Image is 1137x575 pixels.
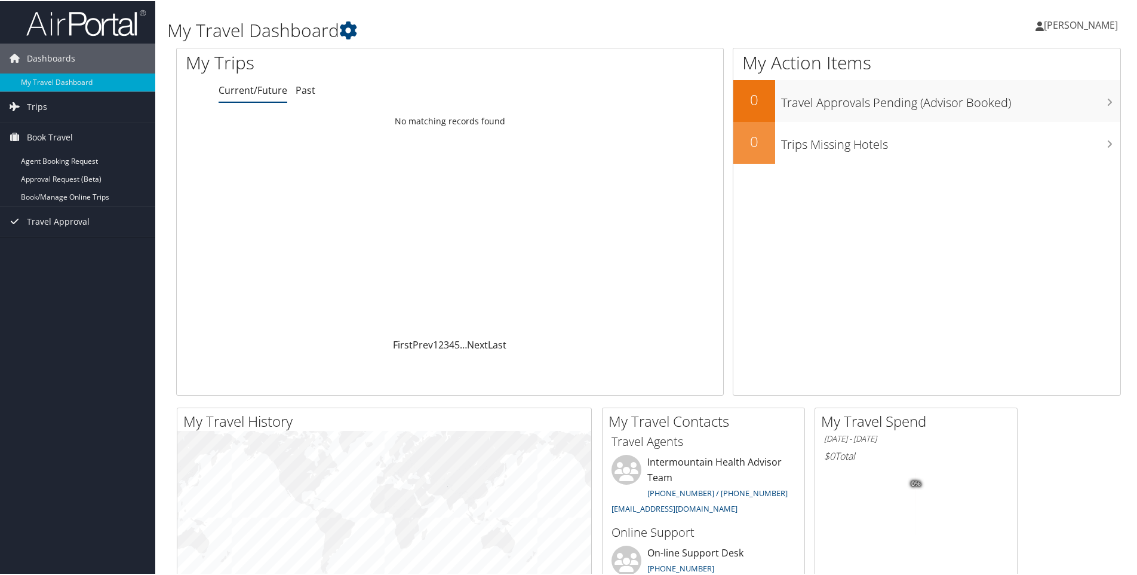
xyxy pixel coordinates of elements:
[219,82,287,96] a: Current/Future
[488,337,506,350] a: Last
[606,454,801,518] li: Intermountain Health Advisor Team
[824,448,1008,461] h6: Total
[824,432,1008,444] h6: [DATE] - [DATE]
[296,82,315,96] a: Past
[821,410,1017,430] h2: My Travel Spend
[609,410,804,430] h2: My Travel Contacts
[781,87,1120,110] h3: Travel Approvals Pending (Advisor Booked)
[183,410,591,430] h2: My Travel History
[393,337,413,350] a: First
[647,562,714,573] a: [PHONE_NUMBER]
[433,337,438,350] a: 1
[781,129,1120,152] h3: Trips Missing Hotels
[1035,6,1130,42] a: [PERSON_NAME]
[27,121,73,151] span: Book Travel
[27,206,90,235] span: Travel Approval
[911,479,921,487] tspan: 0%
[27,91,47,121] span: Trips
[444,337,449,350] a: 3
[454,337,460,350] a: 5
[186,49,487,74] h1: My Trips
[611,502,737,513] a: [EMAIL_ADDRESS][DOMAIN_NAME]
[733,121,1120,163] a: 0Trips Missing Hotels
[1044,17,1118,30] span: [PERSON_NAME]
[27,42,75,72] span: Dashboards
[26,8,146,36] img: airportal-logo.png
[460,337,467,350] span: …
[824,448,835,461] span: $0
[733,79,1120,121] a: 0Travel Approvals Pending (Advisor Booked)
[438,337,444,350] a: 2
[611,432,795,449] h3: Travel Agents
[733,130,775,151] h2: 0
[647,487,788,497] a: [PHONE_NUMBER] / [PHONE_NUMBER]
[177,109,723,131] td: No matching records found
[449,337,454,350] a: 4
[413,337,433,350] a: Prev
[167,17,809,42] h1: My Travel Dashboard
[611,523,795,540] h3: Online Support
[467,337,488,350] a: Next
[733,49,1120,74] h1: My Action Items
[733,88,775,109] h2: 0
